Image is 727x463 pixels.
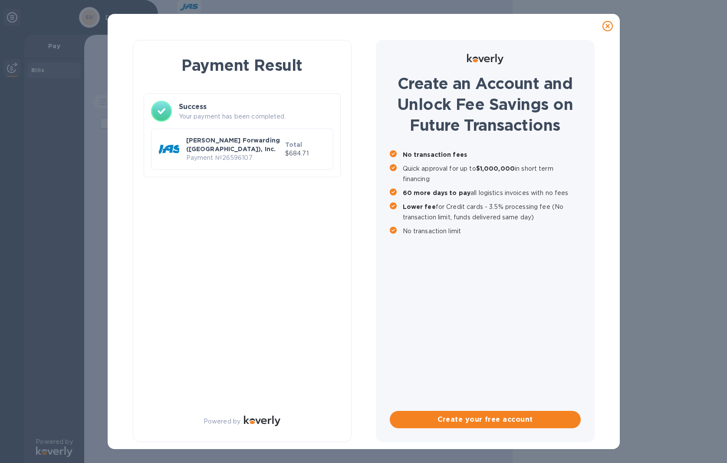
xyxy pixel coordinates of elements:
p: [PERSON_NAME] Forwarding ([GEOGRAPHIC_DATA]), Inc. [186,136,282,153]
p: for Credit cards - 3.5% processing fee (No transaction limit, funds delivered same day) [403,202,581,222]
button: Create your free account [390,411,581,428]
img: Logo [244,416,280,426]
p: No transaction limit [403,226,581,236]
p: Quick approval for up to in short term financing [403,163,581,184]
b: 60 more days to pay [403,189,471,196]
h1: Payment Result [147,54,337,76]
b: $1,000,000 [476,165,515,172]
span: Create your free account [397,414,574,425]
p: Powered by [204,417,240,426]
b: Total [285,141,303,148]
p: Payment № 26596107 [186,153,282,162]
h1: Create an Account and Unlock Fee Savings on Future Transactions [390,73,581,136]
b: No transaction fees [403,151,467,158]
p: $684.71 [285,149,326,158]
p: all logistics invoices with no fees [403,188,581,198]
b: Lower fee [403,203,436,210]
img: Logo [467,54,503,64]
h3: Success [179,102,333,112]
p: Your payment has been completed. [179,112,333,121]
